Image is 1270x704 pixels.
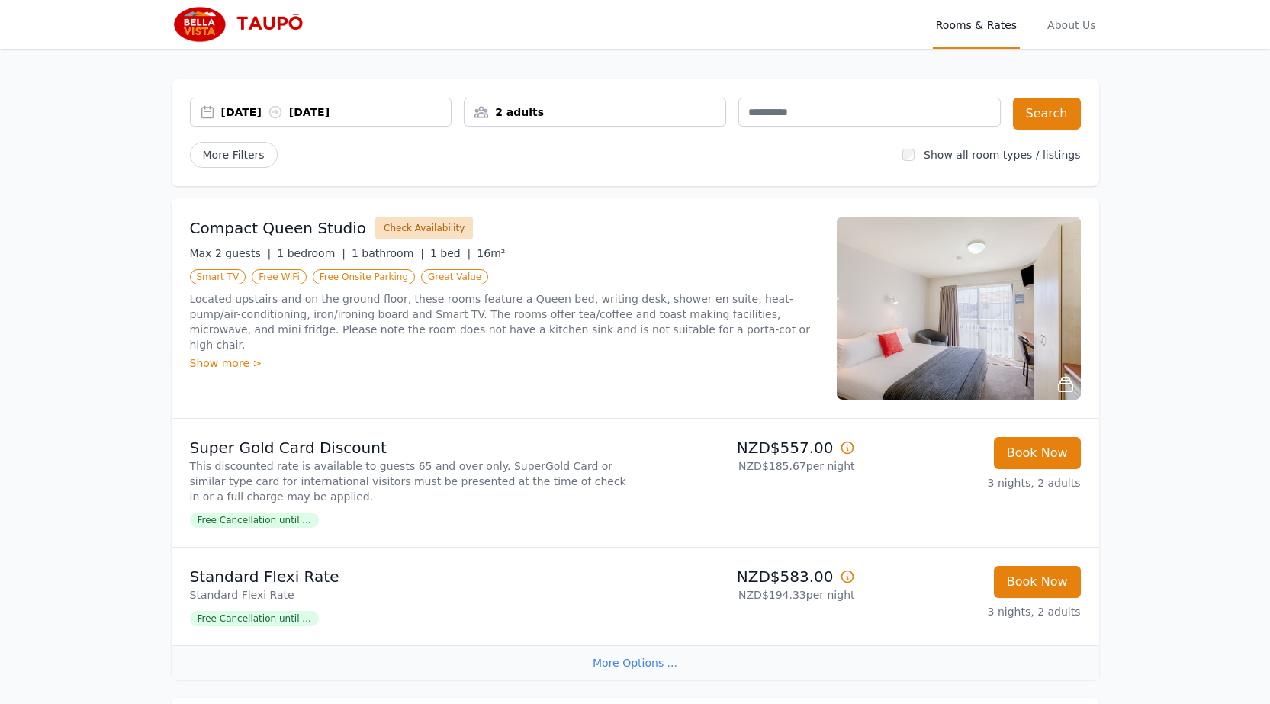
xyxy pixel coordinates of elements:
div: More Options ... [172,645,1099,680]
p: 3 nights, 2 adults [867,604,1081,619]
p: Super Gold Card Discount [190,437,629,458]
div: [DATE] [DATE] [221,104,452,120]
label: Show all room types / listings [924,149,1080,161]
button: Book Now [994,566,1081,598]
h3: Compact Queen Studio [190,217,367,239]
button: Search [1013,98,1081,130]
span: Free Onsite Parking [313,269,415,284]
p: NZD$194.33 per night [641,587,855,603]
span: Smart TV [190,269,246,284]
p: Standard Flexi Rate [190,566,629,587]
p: Located upstairs and on the ground floor, these rooms feature a Queen bed, writing desk, shower e... [190,291,818,352]
div: 2 adults [465,104,725,120]
img: Bella Vista Taupo [172,6,318,43]
span: 16m² [477,247,505,259]
span: 1 bathroom | [352,247,424,259]
span: 1 bed | [430,247,471,259]
span: Great Value [421,269,488,284]
p: NZD$185.67 per night [641,458,855,474]
span: 1 bedroom | [277,247,346,259]
span: Free WiFi [252,269,307,284]
p: This discounted rate is available to guests 65 and over only. SuperGold Card or similar type card... [190,458,629,504]
span: Free Cancellation until ... [190,513,319,528]
button: Check Availability [375,217,473,239]
p: Standard Flexi Rate [190,587,629,603]
p: NZD$557.00 [641,437,855,458]
p: 3 nights, 2 adults [867,475,1081,490]
div: Show more > [190,355,818,371]
span: More Filters [190,142,278,168]
span: Free Cancellation until ... [190,611,319,626]
span: Max 2 guests | [190,247,272,259]
button: Book Now [994,437,1081,469]
p: NZD$583.00 [641,566,855,587]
